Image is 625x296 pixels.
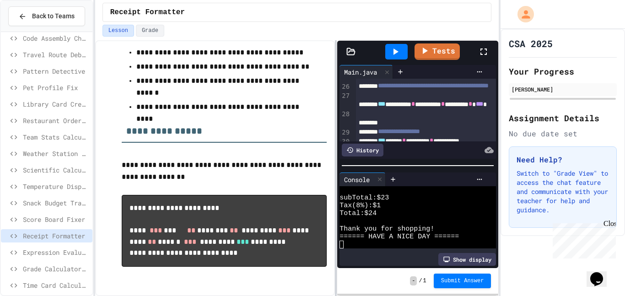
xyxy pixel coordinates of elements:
[23,33,89,43] span: Code Assembly Challenge
[23,149,89,158] span: Weather Station Debugger
[587,259,616,287] iframe: chat widget
[512,85,614,93] div: [PERSON_NAME]
[32,11,75,21] span: Back to Teams
[23,264,89,274] span: Grade Calculator Pro
[509,65,617,78] h2: Your Progress
[4,4,63,58] div: Chat with us now!Close
[509,128,617,139] div: No due date set
[23,99,89,109] span: Library Card Creator
[517,169,609,215] p: Switch to "Grade View" to access the chat feature and communicate with your teacher for help and ...
[23,165,89,175] span: Scientific Calculator
[509,112,617,124] h2: Assignment Details
[8,6,85,26] button: Back to Teams
[23,116,89,125] span: Restaurant Order System
[23,83,89,92] span: Pet Profile Fix
[23,215,89,224] span: Score Board Fixer
[110,7,185,18] span: Receipt Formatter
[508,4,536,25] div: My Account
[23,182,89,191] span: Temperature Display Fix
[509,37,553,50] h1: CSA 2025
[23,280,89,290] span: Time Card Calculator
[23,132,89,142] span: Team Stats Calculator
[136,25,164,37] button: Grade
[23,66,89,76] span: Pattern Detective
[23,231,89,241] span: Receipt Formatter
[23,198,89,208] span: Snack Budget Tracker
[102,25,134,37] button: Lesson
[23,50,89,59] span: Travel Route Debugger
[549,220,616,258] iframe: chat widget
[23,248,89,257] span: Expression Evaluator Fix
[517,154,609,165] h3: Need Help?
